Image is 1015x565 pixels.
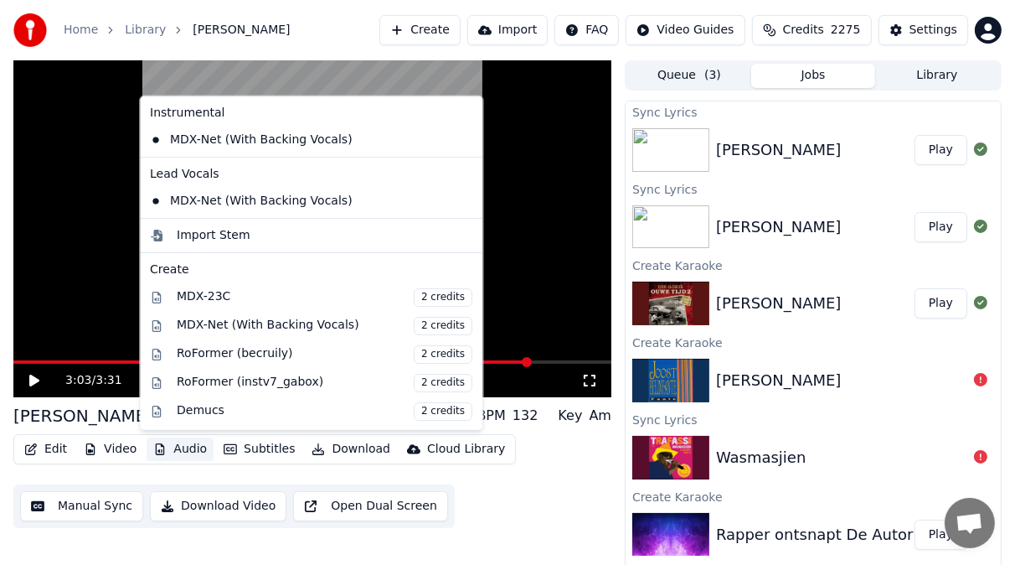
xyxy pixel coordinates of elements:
[783,22,824,39] span: Credits
[627,64,751,88] button: Queue
[626,101,1001,122] div: Sync Lyrics
[626,409,1001,429] div: Sync Lyrics
[177,373,472,391] div: RoFormer (instv7_gabox)
[305,438,397,461] button: Download
[177,227,250,244] div: Import Stem
[143,161,479,188] div: Lead Vocals
[477,406,505,426] div: BPM
[177,288,472,307] div: MDX-23C
[143,100,479,127] div: Instrumental
[147,438,214,461] button: Audio
[64,22,98,39] a: Home
[177,345,472,363] div: RoFormer (becruily)
[217,438,301,461] button: Subtitles
[13,13,47,47] img: youka
[20,491,143,521] button: Manual Sync
[558,406,582,426] div: Key
[13,404,152,428] div: [PERSON_NAME]
[379,15,461,45] button: Create
[626,486,1001,506] div: Create Karaoke
[589,406,611,426] div: Am
[125,22,166,39] a: Library
[626,179,1001,199] div: Sync Lyrics
[150,491,286,521] button: Download Video
[751,64,875,88] button: Jobs
[915,288,967,319] button: Play
[626,255,1001,275] div: Create Karaoke
[716,523,979,547] div: Rapper ontsnapt De Autoriteit, live
[875,64,999,88] button: Library
[831,22,861,39] span: 2275
[716,215,842,239] div: [PERSON_NAME]
[945,498,995,548] a: Open de chat
[193,22,290,39] span: [PERSON_NAME]
[177,402,472,420] div: Demucs
[427,441,505,458] div: Cloud Library
[18,438,74,461] button: Edit
[293,491,448,521] button: Open Dual Screen
[752,15,872,45] button: Credits2275
[414,345,472,363] span: 2 credits
[716,138,842,162] div: [PERSON_NAME]
[716,446,806,469] div: Wasmasjien
[414,288,472,307] span: 2 credits
[554,15,619,45] button: FAQ
[64,22,291,39] nav: breadcrumb
[716,292,842,315] div: [PERSON_NAME]
[704,67,721,84] span: ( 3 )
[65,372,91,389] span: 3:03
[513,406,538,426] div: 132
[65,372,106,389] div: /
[626,15,745,45] button: Video Guides
[143,127,454,153] div: MDX-Net (With Backing Vocals)
[150,262,472,278] div: Create
[915,520,967,550] button: Play
[177,316,472,334] div: MDX-Net (With Backing Vocals)
[467,15,548,45] button: Import
[414,373,472,391] span: 2 credits
[77,438,143,461] button: Video
[915,135,967,165] button: Play
[716,369,842,392] div: [PERSON_NAME]
[878,15,968,45] button: Settings
[915,212,967,242] button: Play
[626,332,1001,352] div: Create Karaoke
[909,22,957,39] div: Settings
[95,372,121,389] span: 3:31
[414,316,472,334] span: 2 credits
[143,188,454,215] div: MDX-Net (With Backing Vocals)
[414,402,472,420] span: 2 credits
